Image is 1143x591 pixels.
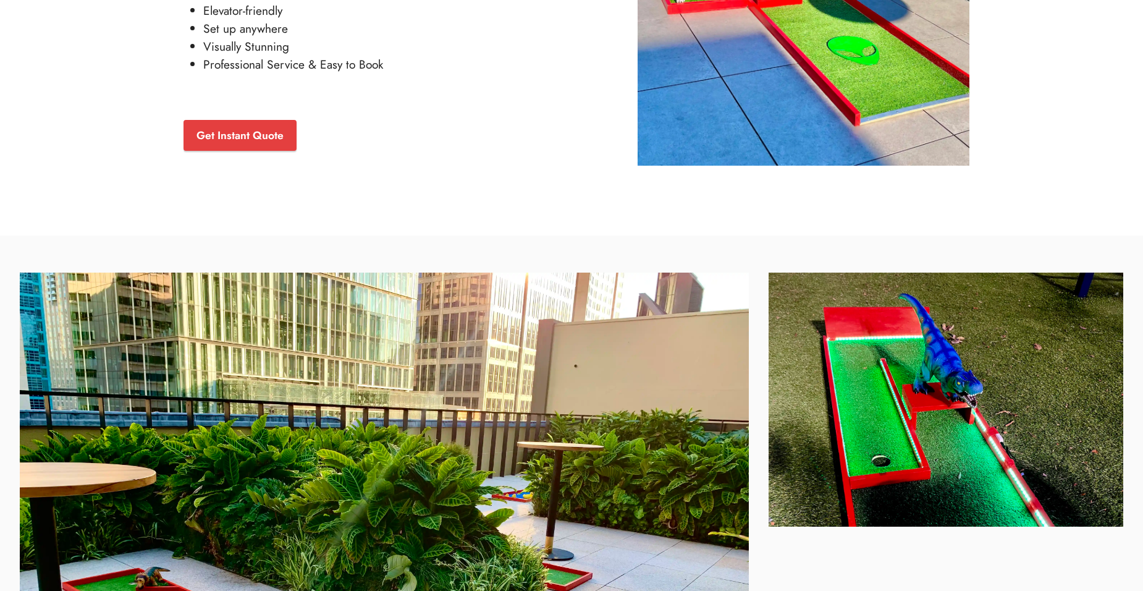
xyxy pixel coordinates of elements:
span: Set up anywhere [203,20,288,37]
img: Challenging Mini Golf Course Hire [769,273,1123,527]
a: Get Instant Quote [183,120,297,151]
span: Visually Stunning [203,38,289,55]
span: Professional Service & Easy to Book [203,56,383,73]
span: Elevator-friendly [203,2,282,19]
